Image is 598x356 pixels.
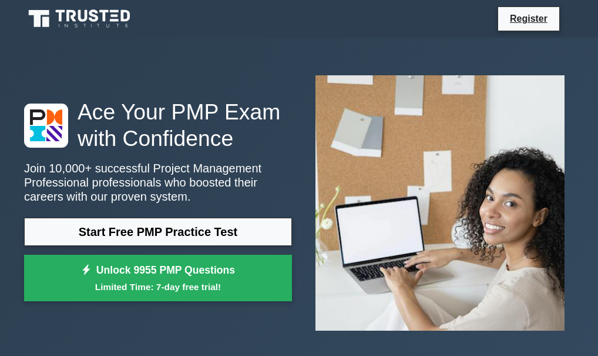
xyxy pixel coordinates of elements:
[503,11,555,26] a: Register
[39,280,277,294] small: Limited Time: 7-day free trial!
[24,255,292,302] a: Unlock 9955 PMP QuestionsLimited Time: 7-day free trial!
[24,161,292,204] p: Join 10,000+ successful Project Management Professional professionals who boosted their careers w...
[24,218,292,246] a: Start Free PMP Practice Test
[24,99,292,151] h1: Ace Your PMP Exam with Confidence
